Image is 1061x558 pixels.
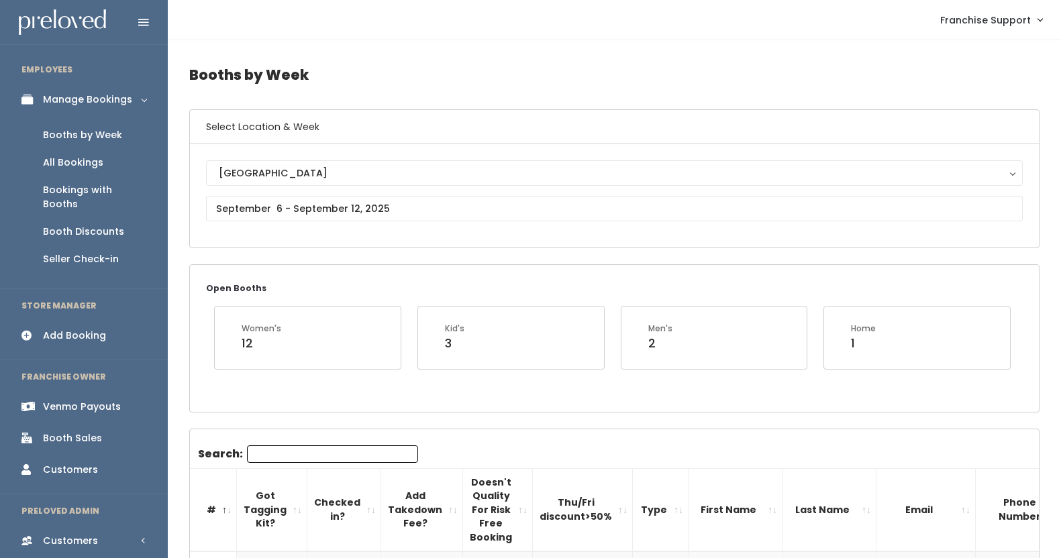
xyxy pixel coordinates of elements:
th: Type: activate to sort column ascending [633,468,689,551]
th: Thu/Fri discount&gt;50%: activate to sort column ascending [533,468,633,551]
div: Bookings with Booths [43,183,146,211]
th: Got Tagging Kit?: activate to sort column ascending [237,468,307,551]
th: Email: activate to sort column ascending [876,468,976,551]
div: [GEOGRAPHIC_DATA] [219,166,1010,180]
div: 12 [242,335,281,352]
a: Franchise Support [927,5,1056,34]
div: All Bookings [43,156,103,170]
div: Add Booking [43,329,106,343]
label: Search: [198,445,418,463]
div: Seller Check-in [43,252,119,266]
h4: Booths by Week [189,56,1040,93]
div: 1 [851,335,876,352]
div: Home [851,323,876,335]
div: 3 [445,335,464,352]
h6: Select Location & Week [190,110,1039,144]
span: Franchise Support [940,13,1031,27]
div: Manage Bookings [43,93,132,107]
div: Women's [242,323,281,335]
th: Last Name: activate to sort column ascending [782,468,876,551]
div: Booth Discounts [43,225,124,239]
div: Booths by Week [43,128,122,142]
div: 2 [648,335,672,352]
input: Search: [247,445,418,463]
div: Booth Sales [43,431,102,445]
small: Open Booths [206,282,266,294]
div: Kid's [445,323,464,335]
div: Venmo Payouts [43,400,121,414]
th: Checked in?: activate to sort column ascending [307,468,381,551]
div: Customers [43,463,98,477]
th: Doesn't Quality For Risk Free Booking : activate to sort column ascending [463,468,533,551]
th: #: activate to sort column descending [190,468,237,551]
div: Men's [648,323,672,335]
img: preloved logo [19,9,106,36]
div: Customers [43,534,98,548]
button: [GEOGRAPHIC_DATA] [206,160,1023,186]
input: September 6 - September 12, 2025 [206,196,1023,221]
th: First Name: activate to sort column ascending [689,468,782,551]
th: Add Takedown Fee?: activate to sort column ascending [381,468,463,551]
